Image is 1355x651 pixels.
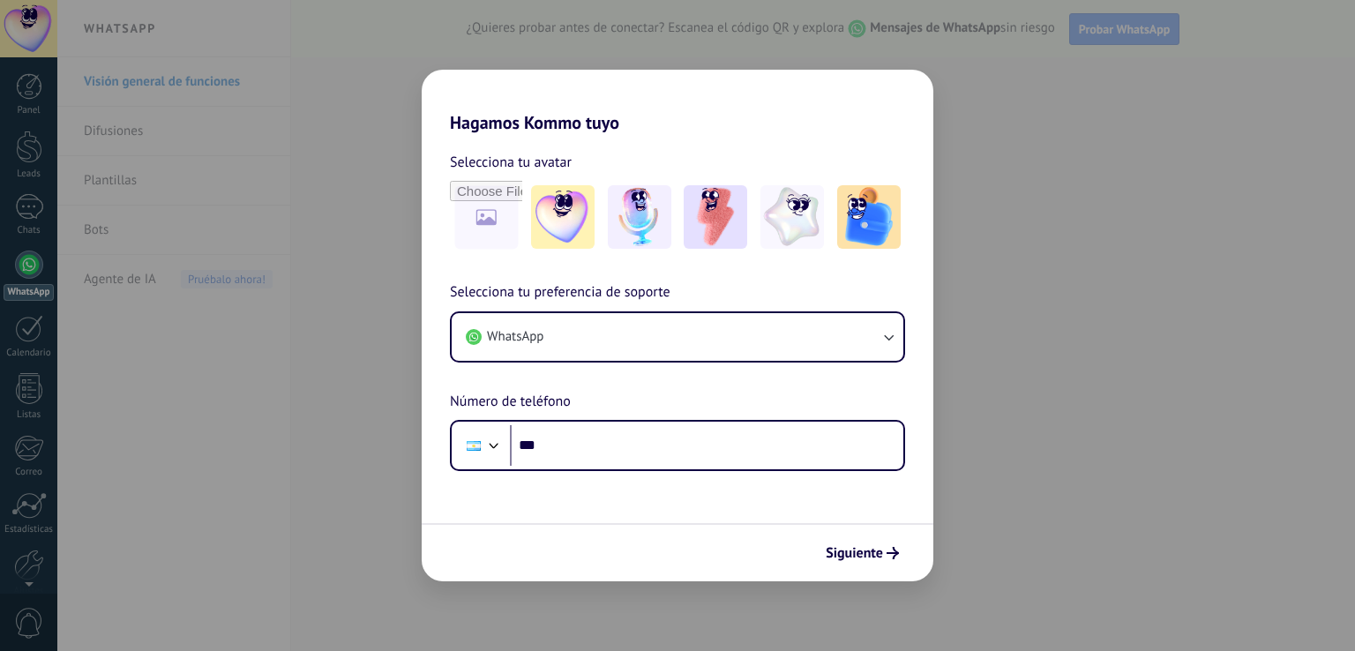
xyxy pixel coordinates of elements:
[837,185,901,249] img: -5.jpeg
[760,185,824,249] img: -4.jpeg
[452,313,903,361] button: WhatsApp
[487,328,543,346] span: WhatsApp
[450,281,670,304] span: Selecciona tu preferencia de soporte
[457,427,490,464] div: Argentina: + 54
[450,151,572,174] span: Selecciona tu avatar
[608,185,671,249] img: -2.jpeg
[422,70,933,133] h2: Hagamos Kommo tuyo
[818,538,907,568] button: Siguiente
[450,391,571,414] span: Número de teléfono
[684,185,747,249] img: -3.jpeg
[531,185,595,249] img: -1.jpeg
[826,547,883,559] span: Siguiente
